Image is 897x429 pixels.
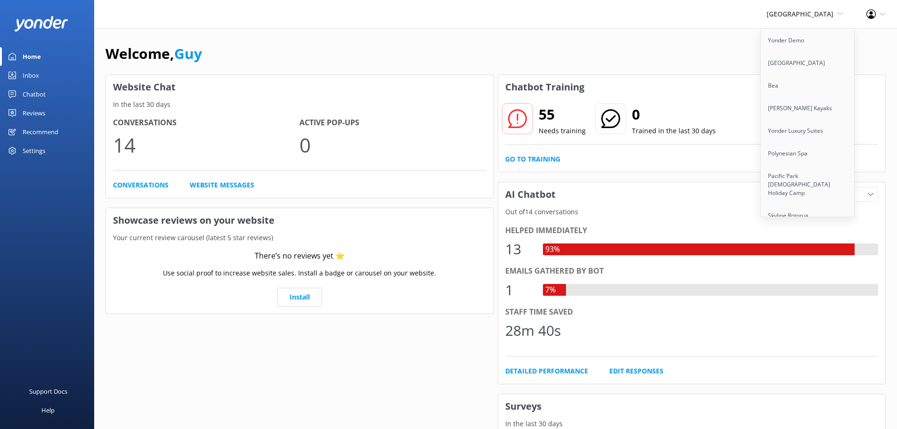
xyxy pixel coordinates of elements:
a: Yonder Demo [761,29,855,52]
a: Edit Responses [609,366,663,376]
a: Pacific Park [DEMOGRAPHIC_DATA] Holiday Camp [761,165,855,204]
h3: Website Chat [106,75,493,99]
a: Yonder Luxury Suites [761,120,855,142]
div: 7% [543,284,558,296]
h3: Chatbot Training [498,75,591,99]
div: Helped immediately [505,225,879,237]
a: Polynesian Spa [761,142,855,165]
a: [GEOGRAPHIC_DATA] [761,52,855,74]
div: 28m 40s [505,319,561,342]
div: Recommend [23,122,58,141]
div: Reviews [23,104,45,122]
div: Help [41,401,55,420]
p: In the last 30 days [498,419,886,429]
div: 93% [543,243,562,256]
a: Guy [174,44,202,63]
a: Conversations [113,180,169,190]
a: Go to Training [505,154,560,164]
a: Skyline Rotorua [761,204,855,227]
p: Needs training [539,126,586,136]
div: There’s no reviews yet ⭐ [255,250,345,262]
p: Trained in the last 30 days [632,126,716,136]
div: Home [23,47,41,66]
a: Detailed Performance [505,366,588,376]
a: Bea [761,74,855,97]
p: Your current review carousel (latest 5 star reviews) [106,233,493,243]
a: [PERSON_NAME] Kayaks [761,97,855,120]
a: Website Messages [190,180,254,190]
div: 1 [505,279,533,301]
h4: Active Pop-ups [299,117,486,129]
h2: 55 [539,103,586,126]
p: 0 [299,129,486,161]
span: [GEOGRAPHIC_DATA] [767,9,833,18]
p: 14 [113,129,299,161]
div: Emails gathered by bot [505,265,879,277]
h1: Welcome, [105,42,202,65]
a: Install [277,288,322,307]
div: 13 [505,238,533,260]
img: yonder-white-logo.png [14,16,68,32]
h3: Surveys [498,394,886,419]
h3: AI Chatbot [498,182,563,207]
div: Settings [23,141,45,160]
p: Use social proof to increase website sales. Install a badge or carousel on your website. [163,268,436,278]
p: In the last 30 days [106,99,493,110]
h2: 0 [632,103,716,126]
div: Support Docs [29,382,67,401]
div: Staff time saved [505,306,879,318]
h4: Conversations [113,117,299,129]
p: Out of 14 conversations [498,207,886,217]
div: Inbox [23,66,39,85]
h3: Showcase reviews on your website [106,208,493,233]
div: Chatbot [23,85,46,104]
